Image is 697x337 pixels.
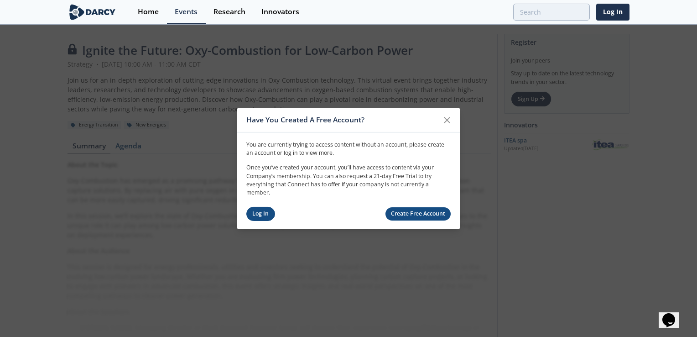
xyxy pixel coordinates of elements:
[175,8,198,16] div: Events
[68,4,117,20] img: logo-wide.svg
[138,8,159,16] div: Home
[246,111,438,129] div: Have You Created A Free Account?
[261,8,299,16] div: Innovators
[213,8,245,16] div: Research
[246,163,451,197] p: Once you’ve created your account, you’ll have access to content via your Company’s membership. Yo...
[246,140,451,157] p: You are currently trying to access content without an account, please create an account or log in...
[246,207,275,221] a: Log In
[513,4,590,21] input: Advanced Search
[659,300,688,328] iframe: chat widget
[596,4,629,21] a: Log In
[385,207,451,221] a: Create Free Account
